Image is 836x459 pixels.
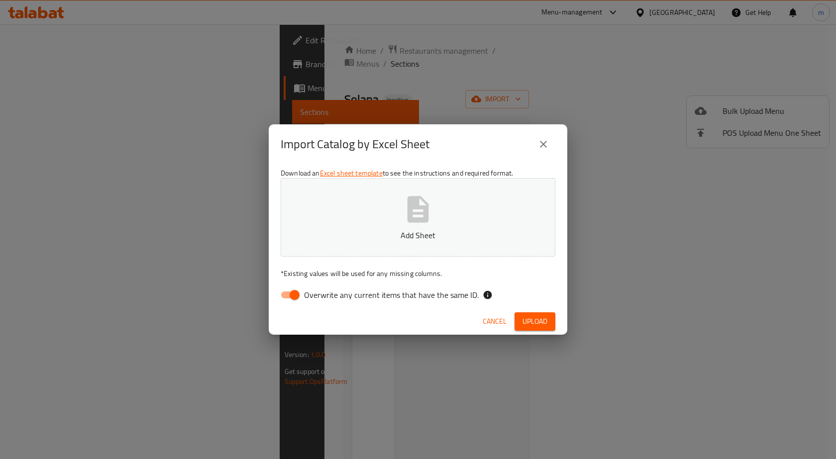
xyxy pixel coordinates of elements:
[281,178,555,257] button: Add Sheet
[296,229,540,241] p: Add Sheet
[304,289,479,301] span: Overwrite any current items that have the same ID.
[479,312,511,331] button: Cancel
[483,315,507,328] span: Cancel
[522,315,547,328] span: Upload
[531,132,555,156] button: close
[281,136,429,152] h2: Import Catalog by Excel Sheet
[515,312,555,331] button: Upload
[483,290,493,300] svg: If the overwrite option isn't selected, then the items that match an existing ID will be ignored ...
[320,167,383,180] a: Excel sheet template
[269,164,567,308] div: Download an to see the instructions and required format.
[281,269,555,278] p: Existing values will be used for any missing columns.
